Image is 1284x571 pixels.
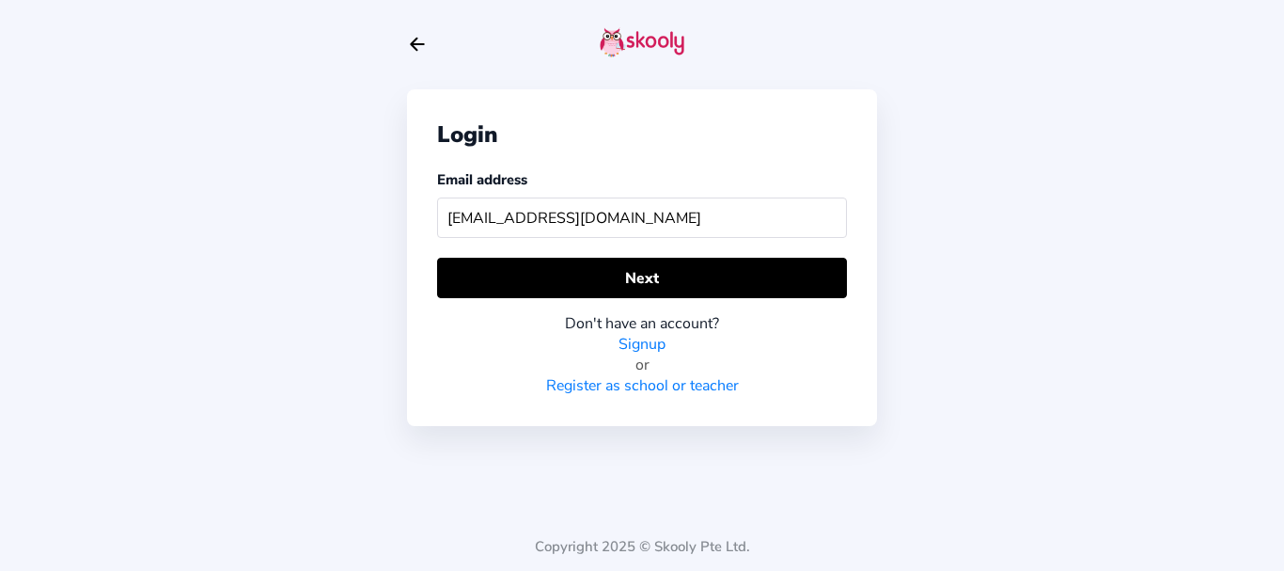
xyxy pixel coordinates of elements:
button: arrow back outline [407,34,428,55]
div: Don't have an account? [437,313,847,334]
button: Next [437,258,847,298]
div: or [437,355,847,375]
label: Email address [437,170,527,189]
a: Signup [619,334,665,355]
div: Login [437,119,847,150]
input: Your email address [437,198,847,238]
a: Register as school or teacher [546,375,739,396]
img: skooly-logo.png [600,27,684,57]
